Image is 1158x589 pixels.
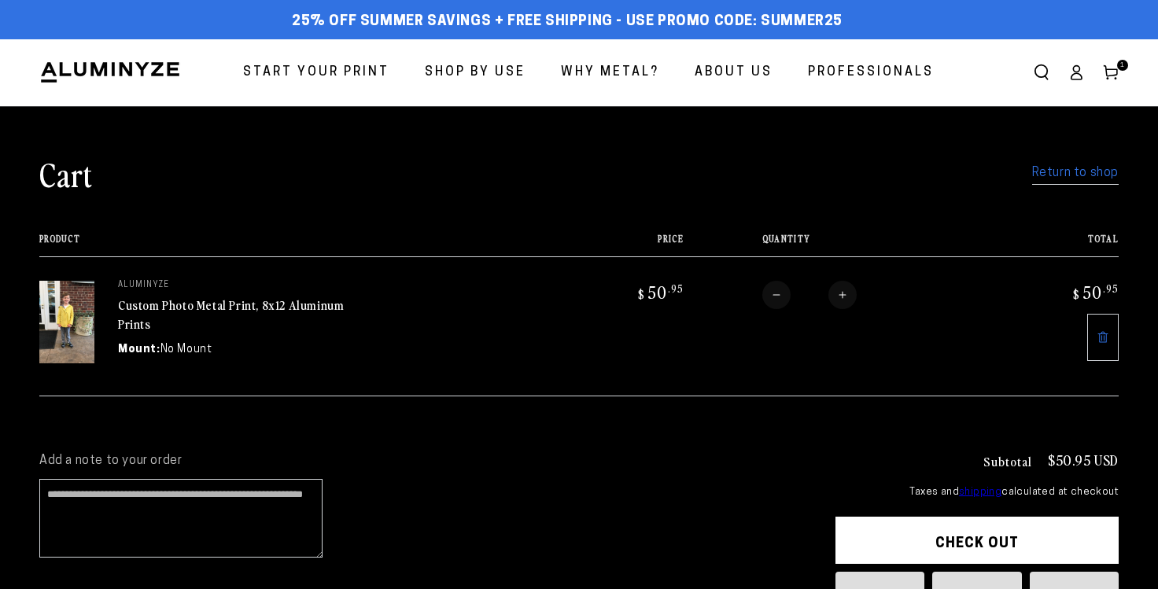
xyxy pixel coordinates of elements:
[835,517,1119,564] button: Check out
[413,52,537,94] a: Shop By Use
[556,234,684,256] th: Price
[118,341,160,358] dt: Mount:
[695,61,773,84] span: About Us
[636,281,684,303] bdi: 50
[638,286,645,302] span: $
[808,61,934,84] span: Professionals
[1120,60,1125,71] span: 1
[243,61,389,84] span: Start Your Print
[1087,314,1119,361] a: Remove 8"x12" Rectangle White Matte Aluminyzed Photo
[668,282,684,295] sup: .95
[118,296,344,333] a: Custom Photo Metal Print, 8x12 Aluminum Prints
[959,487,1001,497] a: shipping
[39,234,556,256] th: Product
[39,153,93,194] h1: Cart
[683,52,784,94] a: About Us
[983,455,1032,467] h3: Subtotal
[1103,282,1119,295] sup: .95
[1071,281,1119,303] bdi: 50
[991,234,1119,256] th: Total
[791,281,828,309] input: Quantity for Custom Photo Metal Print, 8x12 Aluminum Prints
[118,281,354,290] p: aluminyze
[561,61,659,84] span: Why Metal?
[39,281,94,363] img: 8"x12" Rectangle White Matte Aluminyzed Photo
[549,52,671,94] a: Why Metal?
[1024,55,1059,90] summary: Search our site
[39,453,804,469] label: Add a note to your order
[684,234,991,256] th: Quantity
[160,341,212,358] dd: No Mount
[1073,286,1080,302] span: $
[231,52,401,94] a: Start Your Print
[1048,453,1119,467] p: $50.95 USD
[425,61,526,84] span: Shop By Use
[1032,162,1119,185] a: Return to shop
[835,484,1119,500] small: Taxes and calculated at checkout
[292,13,843,31] span: 25% off Summer Savings + Free Shipping - Use Promo Code: SUMMER25
[796,52,946,94] a: Professionals
[39,61,181,84] img: Aluminyze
